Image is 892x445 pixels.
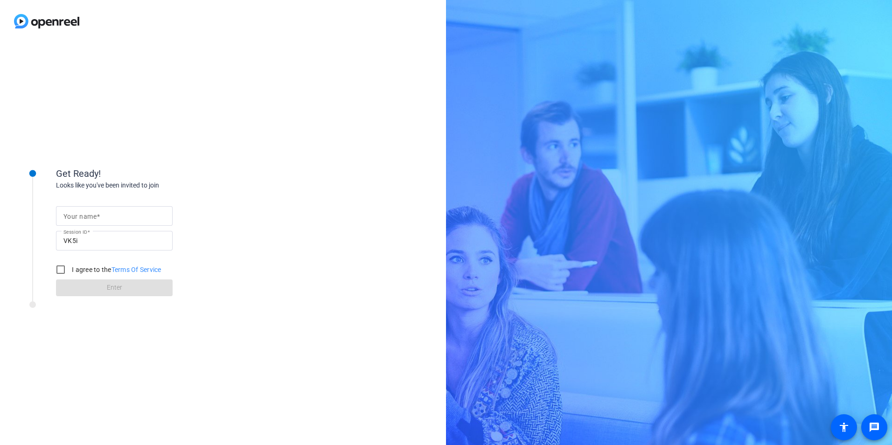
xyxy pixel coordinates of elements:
[111,266,161,273] a: Terms Of Service
[70,265,161,274] label: I agree to the
[63,229,87,235] mat-label: Session ID
[869,422,880,433] mat-icon: message
[63,213,97,220] mat-label: Your name
[56,167,243,181] div: Get Ready!
[56,181,243,190] div: Looks like you've been invited to join
[838,422,850,433] mat-icon: accessibility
